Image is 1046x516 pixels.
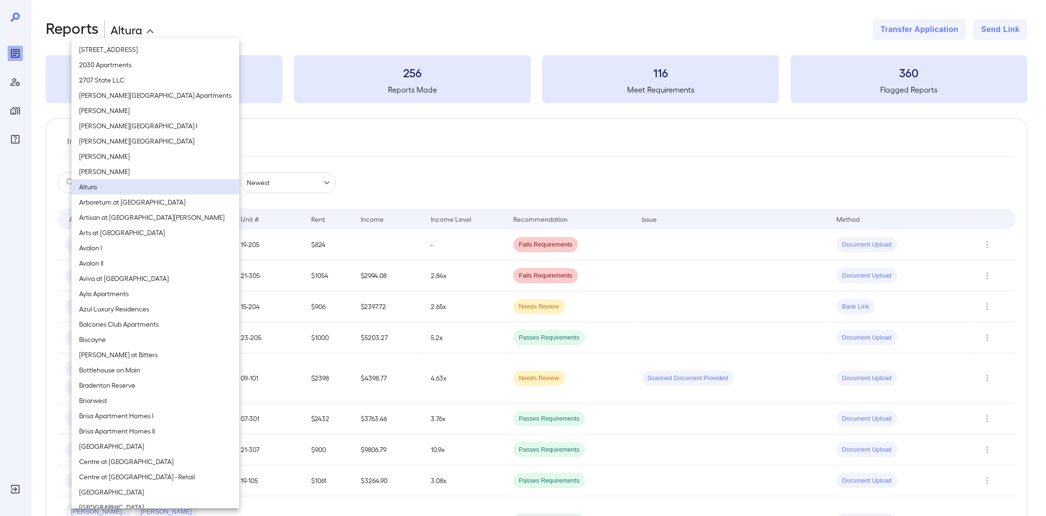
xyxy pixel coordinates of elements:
[71,317,239,332] li: Balcones Club Apartments
[71,118,239,134] li: [PERSON_NAME][GEOGRAPHIC_DATA] I
[71,240,239,256] li: Avalon I
[71,469,239,485] li: Centre at [GEOGRAPHIC_DATA] - Retail
[71,225,239,240] li: Arts at [GEOGRAPHIC_DATA]
[71,485,239,500] li: [GEOGRAPHIC_DATA]
[71,42,239,57] li: [STREET_ADDRESS]
[71,57,239,72] li: 2030 Apartments
[71,378,239,393] li: Bradenton Reserve
[71,103,239,118] li: [PERSON_NAME]
[71,256,239,271] li: Avalon II
[71,88,239,103] li: [PERSON_NAME][GEOGRAPHIC_DATA] Apartments
[71,500,239,515] li: [GEOGRAPHIC_DATA]
[71,179,239,195] li: Altura
[71,164,239,179] li: [PERSON_NAME]
[71,347,239,362] li: [PERSON_NAME] at Bitters
[71,72,239,88] li: 2707 State LLC
[71,301,239,317] li: Azul Luxury Residences
[71,393,239,408] li: Briarwest
[71,439,239,454] li: [GEOGRAPHIC_DATA]
[71,408,239,423] li: Brisa Apartment Homes I
[71,271,239,286] li: Aviva at [GEOGRAPHIC_DATA]
[71,332,239,347] li: Biscayne
[71,134,239,149] li: [PERSON_NAME][GEOGRAPHIC_DATA]
[71,210,239,225] li: Artisan at [GEOGRAPHIC_DATA][PERSON_NAME]
[71,149,239,164] li: [PERSON_NAME]
[71,454,239,469] li: Centre at [GEOGRAPHIC_DATA]
[71,423,239,439] li: Brisa Apartment Homes II
[71,362,239,378] li: Bottlehouse on Main
[71,286,239,301] li: Ayla Apartments
[71,195,239,210] li: Arboretum at [GEOGRAPHIC_DATA]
